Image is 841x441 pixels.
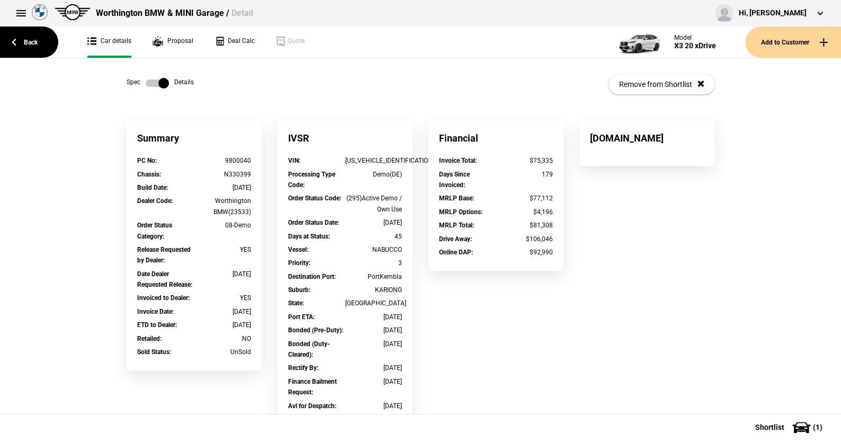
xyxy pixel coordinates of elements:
[137,184,168,191] strong: Build Date :
[137,308,174,315] strong: Invoice Date :
[137,335,162,342] strong: Retailed :
[428,121,563,155] div: Financial
[739,8,807,19] div: Hi, [PERSON_NAME]
[214,27,255,58] a: Deal Calc
[194,347,252,357] div: UnSold
[137,321,177,329] strong: ETD to Dealer :
[137,157,157,164] strong: PC No :
[137,246,191,264] strong: Release Requested by Dealer :
[674,34,716,41] div: Model
[288,246,308,253] strong: Vessel :
[345,312,402,322] div: [DATE]
[278,121,413,155] div: IVSR
[288,171,335,189] strong: Processing Type Code :
[496,155,553,166] div: $75,335
[345,285,402,295] div: KARIONG
[194,269,252,279] div: [DATE]
[288,364,318,372] strong: Rectify By :
[288,259,310,267] strong: Priority :
[288,233,330,240] strong: Days at Status :
[137,171,161,178] strong: Chassis :
[439,195,474,202] strong: MRLP Base :
[288,313,315,321] strong: Port ETA :
[345,258,402,268] div: 3
[288,286,310,294] strong: Suburb :
[439,171,470,189] strong: Days Since Invoiced :
[345,231,402,242] div: 45
[96,7,253,19] div: Worthington BMW & MINI Garage /
[137,270,192,288] strong: Date Dealer Requested Release :
[194,196,252,217] div: Worthington BMW(23533)
[288,340,330,358] strong: Bonded (Duty-Cleared) :
[55,4,91,20] img: mini.png
[345,155,402,166] div: [US_VEHICLE_IDENTIFICATION_NUMBER]
[345,244,402,255] div: NABUCCO
[288,157,300,164] strong: VIN :
[674,41,716,50] div: X3 20 xDrive
[345,376,402,387] div: [DATE]
[496,193,553,204] div: $77,112
[87,27,131,58] a: Car details
[153,27,193,58] a: Proposal
[439,249,473,256] strong: Online DAP :
[137,294,190,302] strong: Invoiced to Dealer :
[231,8,253,18] span: Detail
[496,207,553,217] div: $4,196
[439,222,474,229] strong: MRLP Total :
[137,348,171,356] strong: Sold Status :
[137,222,172,240] strong: Order Status Category :
[496,220,553,231] div: $81,308
[288,327,343,334] strong: Bonded (Pre-Duty) :
[194,293,252,303] div: YES
[288,378,337,396] strong: Finance Bailment Request :
[345,193,402,215] div: (295)Active Demo / Own Use
[496,169,553,180] div: 179
[813,424,822,431] span: ( 1 )
[127,121,262,155] div: Summary
[194,320,252,330] div: [DATE]
[194,169,252,180] div: N330399
[496,247,553,258] div: $92,990
[288,273,336,280] strong: Destination Port :
[345,169,402,180] div: Demo(DE)
[32,4,48,20] img: bmw.png
[439,157,477,164] strong: Invoice Total :
[288,195,341,202] strong: Order Status Code :
[739,414,841,440] button: Shortlist(1)
[345,401,402,411] div: [DATE]
[345,363,402,373] div: [DATE]
[137,197,173,205] strong: Dealer Code :
[127,78,194,89] div: Spec Details
[345,271,402,282] div: PortKembla
[194,333,252,344] div: NO
[194,220,252,231] div: 08-Demo
[194,182,252,193] div: [DATE]
[345,298,402,308] div: [GEOGRAPHIC_DATA]
[496,234,553,244] div: $106,046
[345,325,402,336] div: [DATE]
[194,244,252,255] div: YES
[288,299,304,307] strong: State :
[609,74,714,94] button: Remove from Shortlist
[345,217,402,228] div: [DATE]
[288,219,339,226] strong: Order Status Date :
[345,339,402,349] div: [DATE]
[439,235,472,243] strong: Drive Away :
[194,306,252,317] div: [DATE]
[579,121,714,155] div: [DOMAIN_NAME]
[194,155,252,166] div: 9800040
[755,424,784,431] span: Shortlist
[439,208,482,216] strong: MRLP Options :
[288,402,336,410] strong: Avl for Despatch :
[745,27,841,58] button: Add to Customer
